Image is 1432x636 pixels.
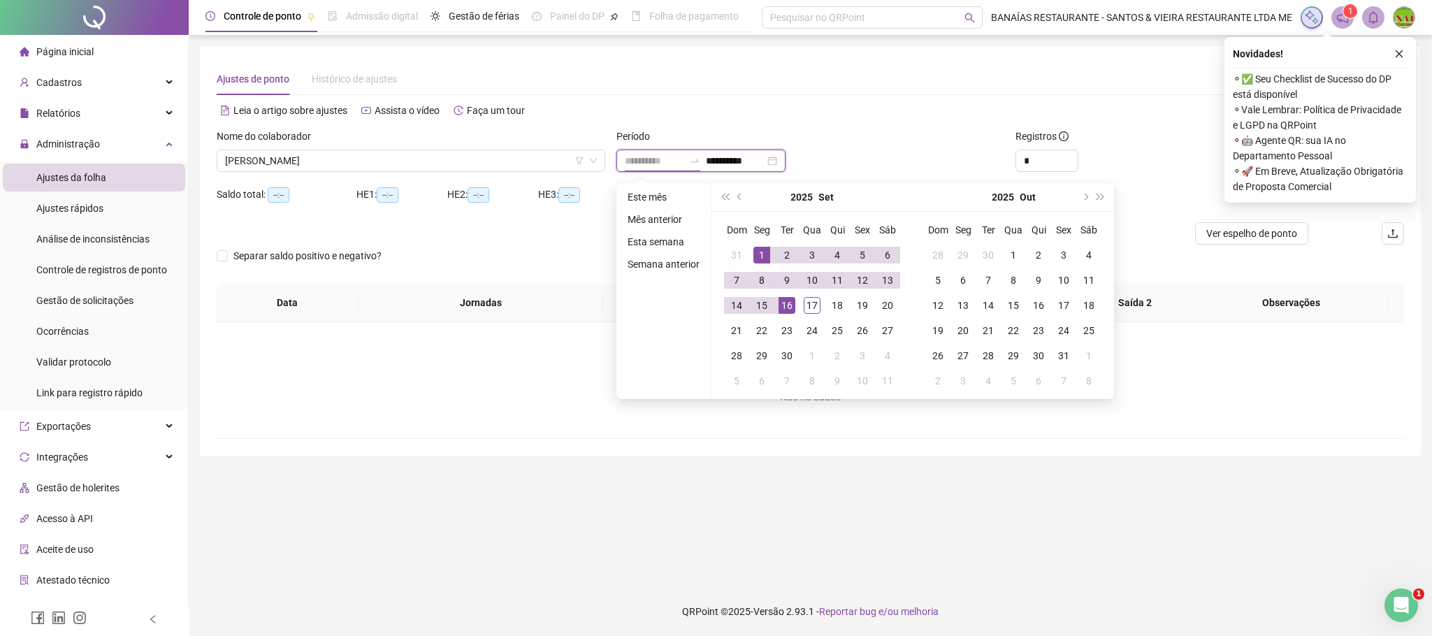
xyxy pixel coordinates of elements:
span: Folha de pagamento [649,10,739,22]
div: 14 [980,297,997,314]
span: Separar saldo positivo e negativo? [228,248,387,263]
button: month panel [818,183,834,211]
th: Qui [1026,217,1051,243]
th: Ter [976,217,1001,243]
td: 2025-10-31 [1051,343,1076,368]
span: down [589,157,598,165]
span: Admissão digital [346,10,418,22]
td: 2025-10-04 [1076,243,1101,268]
td: 2025-10-11 [875,368,900,393]
div: 31 [1055,347,1072,364]
td: 2025-09-30 [976,243,1001,268]
td: 2025-09-04 [825,243,850,268]
div: 24 [1055,322,1072,339]
td: 2025-10-10 [850,368,875,393]
span: Validar protocolo [36,356,111,368]
span: Controle de registros de ponto [36,264,167,275]
span: Ajustes da folha [36,172,106,183]
td: 2025-09-27 [875,318,900,343]
div: 9 [779,272,795,289]
div: Não há dados [233,389,1387,405]
span: BANAÍAS RESTAURANTE - SANTOS & VIEIRA RESTAURANTE LTDA ME [991,10,1292,25]
td: 2025-09-12 [850,268,875,293]
td: 2025-11-06 [1026,368,1051,393]
span: Página inicial [36,46,94,57]
td: 2025-10-26 [925,343,950,368]
div: 20 [955,322,971,339]
td: 2025-09-24 [800,318,825,343]
div: 3 [804,247,820,263]
td: 2025-10-21 [976,318,1001,343]
th: Jornadas [359,284,603,322]
div: 3 [854,347,871,364]
div: 11 [879,373,896,389]
span: 1 [1413,588,1424,600]
td: 2025-09-21 [724,318,749,343]
div: 25 [829,322,846,339]
th: Seg [749,217,774,243]
td: 2025-09-18 [825,293,850,318]
div: 8 [1080,373,1097,389]
td: 2025-10-05 [925,268,950,293]
span: home [20,47,29,57]
td: 2025-09-02 [774,243,800,268]
td: 2025-09-05 [850,243,875,268]
td: 2025-10-07 [774,368,800,393]
div: 8 [1005,272,1022,289]
div: 30 [779,347,795,364]
td: 2025-09-25 [825,318,850,343]
div: 30 [1030,347,1047,364]
td: 2025-09-19 [850,293,875,318]
span: Ajustes rápidos [36,203,103,214]
div: 17 [1055,297,1072,314]
div: 27 [955,347,971,364]
div: 29 [955,247,971,263]
td: 2025-10-13 [950,293,976,318]
span: bell [1367,11,1380,24]
div: 26 [930,347,946,364]
sup: 1 [1343,4,1357,18]
td: 2025-09-20 [875,293,900,318]
span: file-text [220,106,230,115]
th: Dom [724,217,749,243]
span: Faça um tour [467,105,525,116]
td: 2025-11-03 [950,368,976,393]
div: 5 [1005,373,1022,389]
td: 2025-10-02 [825,343,850,368]
span: Acesso à API [36,513,93,524]
span: dashboard [532,11,542,21]
div: 1 [1005,247,1022,263]
span: sun [431,11,440,21]
div: 21 [980,322,997,339]
span: Integrações [36,451,88,463]
div: 5 [854,247,871,263]
div: 18 [1080,297,1097,314]
div: 6 [1030,373,1047,389]
span: left [148,614,158,624]
th: Ter [774,217,800,243]
span: Versão [753,606,784,617]
div: 12 [854,272,871,289]
td: 2025-09-23 [774,318,800,343]
span: search [964,13,975,23]
span: info-circle [1059,131,1069,141]
div: 19 [930,322,946,339]
span: solution [20,575,29,585]
span: Gestão de solicitações [36,295,133,306]
span: export [20,421,29,431]
div: 4 [879,347,896,364]
th: Sáb [1076,217,1101,243]
div: 11 [829,272,846,289]
div: 16 [1030,297,1047,314]
span: ⚬ Vale Lembrar: Política de Privacidade e LGPD na QRPoint [1233,102,1408,133]
td: 2025-10-14 [976,293,1001,318]
div: 19 [854,297,871,314]
span: Ocorrências [36,326,89,337]
td: 2025-10-08 [800,368,825,393]
td: 2025-10-09 [1026,268,1051,293]
div: 30 [980,247,997,263]
span: Aceite de uso [36,544,94,555]
span: Registros [1015,129,1069,144]
td: 2025-10-09 [825,368,850,393]
th: Qua [1001,217,1026,243]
